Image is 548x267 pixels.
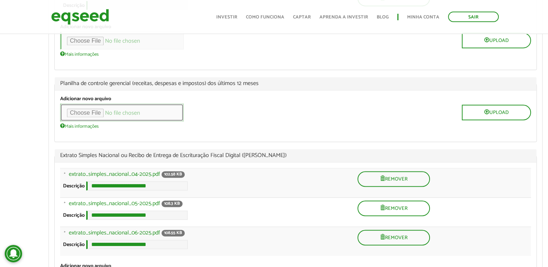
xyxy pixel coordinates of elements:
a: Investir [216,15,237,20]
a: Captar [293,15,311,20]
a: Mais informações [60,123,99,129]
a: extrato_simples_nacional_05-2025.pdf [69,201,160,207]
a: extrato_simples_nacional_04-2025.pdf [69,171,160,177]
a: Arraste para reordenar [57,230,69,240]
label: Adicionar novo arquivo [60,97,111,102]
a: Blog [377,15,389,20]
a: Arraste para reordenar [57,200,69,210]
img: EqSeed [51,7,109,26]
a: extrato_simples_nacional_06-2025.pdf [69,230,160,236]
a: Minha conta [407,15,439,20]
button: Remover [357,171,430,187]
button: Remover [357,200,430,216]
label: Descrição [63,184,85,189]
a: Como funciona [246,15,284,20]
a: Sair [448,12,499,22]
label: Descrição [63,213,85,218]
a: Mais informações [60,51,99,57]
span: 108.3 KB [162,200,183,207]
button: Upload [462,105,531,120]
span: 102.58 KB [162,171,185,178]
label: Descrição [63,242,85,247]
a: Aprenda a investir [319,15,368,20]
span: Extrato Simples Nacional ou Recibo de Entrega de Escrituração Fiscal Digital ([PERSON_NAME]) [60,153,531,158]
button: Remover [357,230,430,245]
a: Arraste para reordenar [57,171,69,181]
button: Upload [462,33,531,48]
span: 108.55 KB [162,230,185,236]
span: Planilha de controle gerencial (receitas, despesas e impostos) dos últimos 12 meses [60,81,531,86]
